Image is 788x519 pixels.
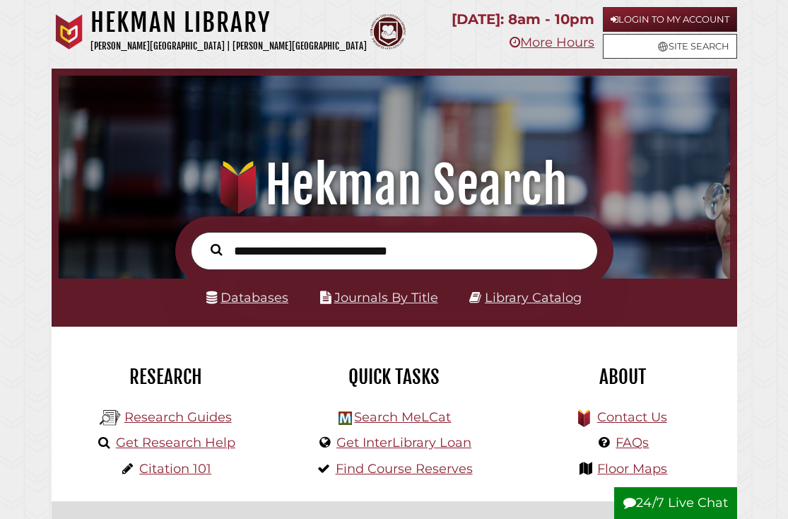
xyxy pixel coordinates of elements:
i: Search [211,244,223,257]
img: Hekman Library Logo [100,407,121,428]
a: Library Catalog [485,290,582,305]
img: Hekman Library Logo [339,412,352,425]
button: Search [204,240,230,258]
a: Journals By Title [334,290,438,305]
h1: Hekman Search [70,154,718,216]
a: Get Research Help [116,435,235,450]
h2: Quick Tasks [290,365,498,389]
h1: Hekman Library [90,7,367,38]
a: Research Guides [124,409,232,425]
a: Find Course Reserves [336,461,473,477]
p: [DATE]: 8am - 10pm [452,7,594,32]
img: Calvin Theological Seminary [370,14,406,49]
a: Contact Us [597,409,667,425]
a: FAQs [616,435,649,450]
a: Search MeLCat [354,409,451,425]
a: Login to My Account [603,7,737,32]
a: Databases [206,290,288,305]
h2: Research [62,365,269,389]
a: More Hours [510,35,594,50]
a: Site Search [603,34,737,59]
img: Calvin University [52,14,87,49]
p: [PERSON_NAME][GEOGRAPHIC_DATA] | [PERSON_NAME][GEOGRAPHIC_DATA] [90,38,367,54]
a: Floor Maps [597,461,667,477]
a: Citation 101 [139,461,211,477]
h2: About [519,365,726,389]
a: Get InterLibrary Loan [336,435,471,450]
